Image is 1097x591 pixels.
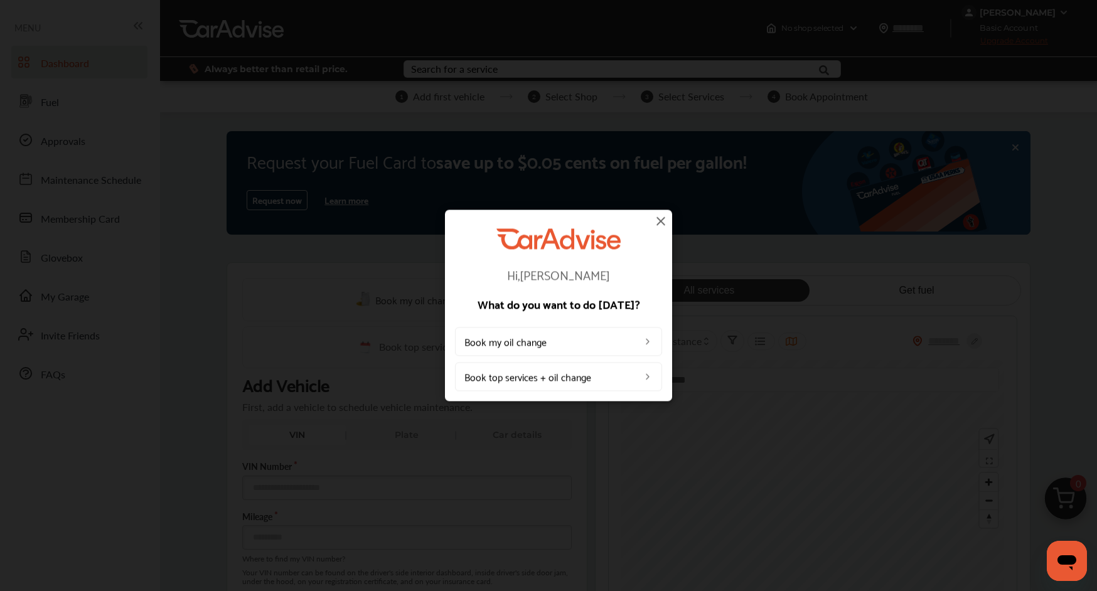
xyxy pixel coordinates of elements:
[653,213,668,228] img: close-icon.a004319c.svg
[643,337,653,347] img: left_arrow_icon.0f472efe.svg
[455,327,662,356] a: Book my oil change
[496,228,621,249] img: CarAdvise Logo
[455,363,662,391] a: Book top services + oil change
[455,299,662,310] p: What do you want to do [DATE]?
[1047,541,1087,581] iframe: Button to launch messaging window
[643,372,653,382] img: left_arrow_icon.0f472efe.svg
[455,269,662,281] p: Hi, [PERSON_NAME]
